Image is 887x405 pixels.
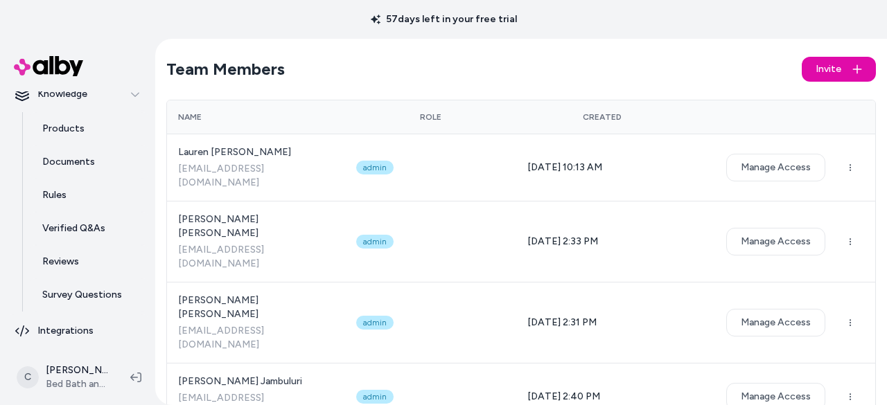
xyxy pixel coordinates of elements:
[356,235,394,249] div: admin
[28,212,150,245] a: Verified Q&As
[14,56,83,76] img: alby Logo
[42,222,105,235] p: Verified Q&As
[28,245,150,278] a: Reviews
[28,179,150,212] a: Rules
[42,155,95,169] p: Documents
[6,314,150,348] a: Integrations
[802,57,876,82] button: Invite
[28,145,150,179] a: Documents
[356,161,394,174] div: admin
[28,278,150,312] a: Survey Questions
[362,12,525,26] p: 57 days left in your free trial
[166,58,285,80] h2: Team Members
[527,111,676,123] div: Created
[28,112,150,145] a: Products
[178,243,334,271] span: [EMAIL_ADDRESS][DOMAIN_NAME]
[527,235,598,247] span: [DATE] 2:33 PM
[42,288,122,302] p: Survey Questions
[527,161,602,173] span: [DATE] 10:13 AM
[527,316,597,328] span: [DATE] 2:31 PM
[356,390,394,404] div: admin
[42,122,85,136] p: Products
[726,228,825,255] button: Manage Access
[42,188,67,202] p: Rules
[46,363,108,377] p: [PERSON_NAME]
[37,87,87,101] p: Knowledge
[8,355,119,399] button: C[PERSON_NAME]Bed Bath and Beyond
[178,324,334,352] span: [EMAIL_ADDRESS][DOMAIN_NAME]
[17,366,39,388] span: C
[726,154,825,181] button: Manage Access
[816,62,841,76] span: Invite
[42,255,79,269] p: Reviews
[37,324,94,338] p: Integrations
[178,111,334,123] div: Name
[178,294,334,321] span: [PERSON_NAME] [PERSON_NAME]
[178,213,334,240] span: [PERSON_NAME] [PERSON_NAME]
[46,377,108,391] span: Bed Bath and Beyond
[527,390,600,402] span: [DATE] 2:40 PM
[178,145,334,159] span: Lauren [PERSON_NAME]
[356,111,505,123] div: Role
[356,316,394,330] div: admin
[726,309,825,336] button: Manage Access
[6,78,150,111] button: Knowledge
[178,162,334,190] span: [EMAIL_ADDRESS][DOMAIN_NAME]
[178,375,334,388] span: [PERSON_NAME] Jambuluri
